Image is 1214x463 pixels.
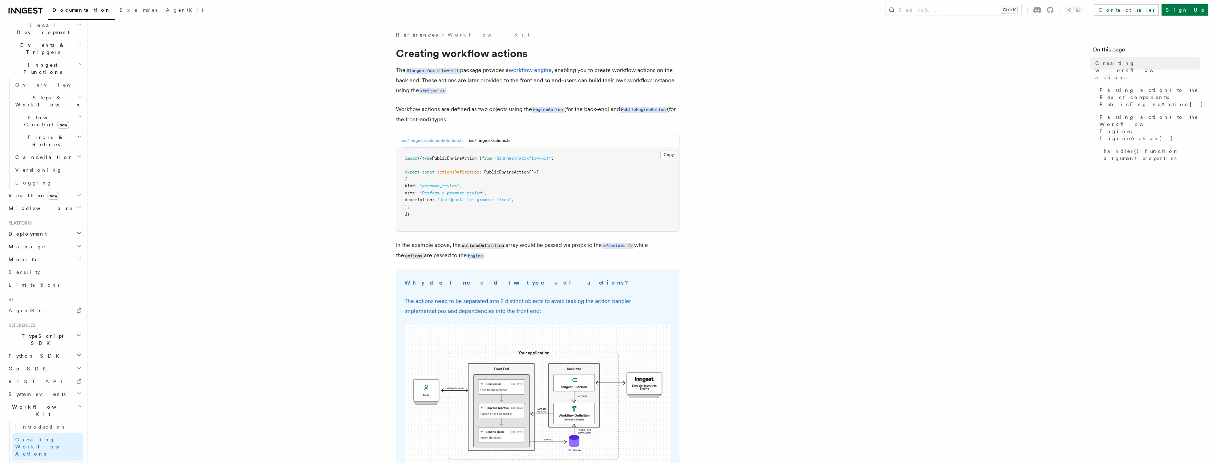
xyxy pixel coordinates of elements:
[12,111,83,131] button: Flow Controlnew
[405,183,415,188] span: kind
[47,192,59,200] span: new
[885,4,1022,16] button: Search...Ctrl+K
[6,59,83,78] button: Inngest Functions
[422,156,432,161] span: type
[405,204,407,209] span: }
[6,375,83,388] a: REST API
[6,202,83,215] button: Middleware
[396,47,679,60] h1: Creating workflow actions
[432,197,435,202] span: :
[511,197,514,202] span: ,
[119,7,157,13] span: Examples
[404,296,671,316] p: The actions need to be separated into 2 distinct objects to avoid leaking the action handler impl...
[12,78,83,91] a: Overview
[9,308,46,313] span: AgentKit
[509,67,552,73] a: workflow engine
[602,242,634,248] a: <Provider />
[448,31,530,38] a: Workflow Kit
[6,391,66,398] span: System events
[6,220,32,226] span: Platform
[1104,148,1200,162] span: handler() function argument properties
[6,401,83,420] button: Workflow Kit
[6,227,83,240] button: Deployment
[467,253,484,259] code: Engine
[6,230,47,237] span: Deployment
[12,114,78,128] span: Flow Control
[52,7,111,13] span: Documentation
[12,151,83,164] button: Cancellation
[6,365,50,372] span: Go SDK
[6,304,83,317] a: AgentKit
[1101,145,1200,165] a: handler() function argument properties
[15,167,62,173] span: Versioning
[6,332,77,347] span: TypeScript SDK
[1097,111,1200,145] a: Passing actions to the Workflow Engine: EngineAction[]
[484,191,487,195] span: ,
[6,362,83,375] button: Go SDK
[396,65,679,96] p: The package provides a , enabling you to create workflow actions on the back end. These actions a...
[405,156,420,161] span: import
[6,61,77,76] span: Inngest Functions
[459,183,462,188] span: ,
[479,170,482,175] span: :
[12,131,83,151] button: Errors & Retries
[1095,60,1200,81] span: Creating workflow actions
[1162,4,1208,16] a: Sign Up
[15,180,52,186] span: Logging
[396,240,679,261] p: In the example above, the array would be passed via props to the while the are passed to the .
[12,154,74,161] span: Cancellation
[1092,57,1200,84] a: Creating workflow actions
[12,94,79,108] span: Steps & Workflows
[6,266,83,279] a: Security
[1094,4,1159,16] a: Contact sales
[1065,6,1082,14] button: Toggle dark mode
[6,42,77,56] span: Events & Triggers
[1097,84,1200,111] a: Passing actions to the React components: PublicEngineAction[]
[420,183,459,188] span: "grammar_review"
[405,67,460,73] a: @inngest/workflow-kit
[620,107,667,113] code: PublicEngineAction
[405,68,460,74] code: @inngest/workflow-kit
[494,156,551,161] span: "@inngest/workflow-kit"
[6,19,83,39] button: Local Development
[6,240,83,253] button: Manage
[15,424,66,430] span: Introduction
[12,134,77,148] span: Errors & Retries
[6,323,35,328] span: References
[12,420,83,433] a: Introduction
[15,82,88,88] span: Overview
[6,403,77,418] span: Workflow Kit
[532,106,564,112] a: EngineAction
[415,183,417,188] span: :
[405,177,407,182] span: {
[1100,87,1203,108] span: Passing actions to the React components: PublicEngineAction[]
[415,191,417,195] span: :
[6,243,46,250] span: Manage
[1092,45,1200,57] h4: On this page
[437,170,479,175] span: actionsDefinition
[469,133,510,148] button: src/inngest/actions.ts
[1001,6,1017,13] kbd: Ctrl+K
[536,170,539,175] span: [
[405,211,410,216] span: ];
[162,2,208,19] a: AgentKit
[422,170,435,175] span: const
[9,282,60,288] span: Limitations
[6,205,73,212] span: Middleware
[1100,114,1200,142] span: Passing actions to the Workflow Engine: EngineAction[]
[432,156,482,161] span: PublicEngineAction }
[6,388,83,401] button: System events
[6,22,77,36] span: Local Development
[534,170,536,175] span: =
[9,379,69,384] span: REST API
[6,256,42,263] span: Monitor
[620,106,667,112] a: PublicEngineAction
[404,279,630,286] strong: Why do I need two types of actions?
[461,243,505,249] code: actionsDefinition
[12,176,83,189] a: Logging
[6,352,63,359] span: Python SDK
[6,189,83,202] button: Realtimenew
[402,133,463,148] button: src/inngest/actions-definition.ts
[420,191,484,195] span: "Perform a grammar review"
[467,252,484,259] a: Engine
